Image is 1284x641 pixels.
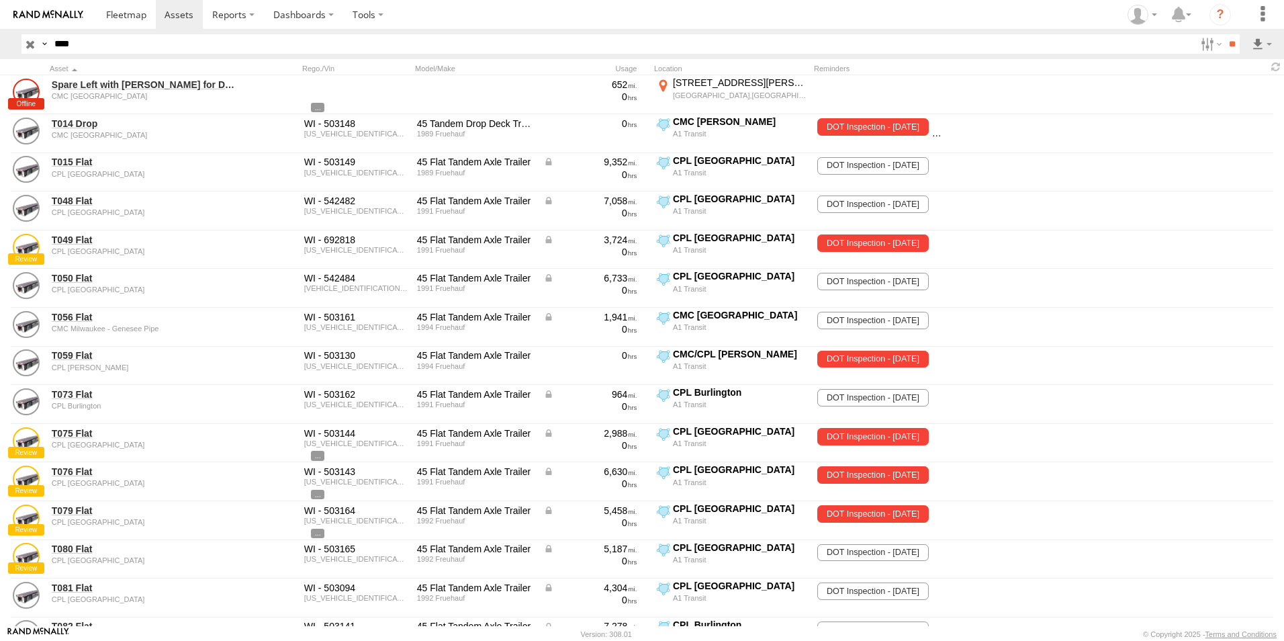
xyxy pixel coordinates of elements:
img: rand-logo.svg [13,10,83,19]
div: undefined [52,556,236,564]
div: undefined [52,325,236,333]
span: DOT Inspection - 08/31/2026 [817,157,928,175]
div: CPL [GEOGRAPHIC_DATA] [673,580,807,592]
div: undefined [52,92,236,100]
div: 0 [543,246,637,258]
div: 1991 Fruehauf [417,478,534,486]
div: 1H2P0452XRW075001 [304,362,408,370]
div: 45 Flat Tandem Axle Trailer [417,543,534,555]
div: CPL [GEOGRAPHIC_DATA] [673,542,807,554]
div: 2P04528LW02420200 [304,284,408,292]
span: DOT Inspection - 05/31/2026 [817,544,928,562]
div: CMC [GEOGRAPHIC_DATA] [673,309,807,321]
a: View Asset Details [13,195,40,222]
a: T048 Flat [52,195,236,207]
div: 45 Flat Tandem Axle Trailer [417,311,534,323]
span: DOT Inspection - 05/31/2026 [817,389,928,407]
label: Click to View Current Location [654,464,809,500]
a: T081 Flat [52,582,236,594]
div: CPL Burlington [673,619,807,631]
span: Refresh [1268,60,1284,73]
div: Click to Sort [50,64,238,73]
div: WI - 503162 [304,388,408,400]
div: undefined [52,286,236,294]
div: CPL [GEOGRAPHIC_DATA] [673,425,807,437]
div: Data from Vehicle CANbus [543,466,637,478]
label: Click to View Current Location [654,503,809,539]
div: undefined [52,595,236,603]
a: View Asset Details [13,118,40,144]
div: A1 Transit [673,168,807,177]
div: 1H5P04526KM048303 [304,130,408,138]
div: A1 Transit [673,245,807,255]
label: Click to View Current Location [654,232,809,268]
div: 0 [543,555,637,567]
div: 1992 Fruehauf [417,517,534,525]
div: 1991 Fruehauf [417,207,534,215]
div: A1 Transit [673,593,807,603]
div: Data from Vehicle CANbus [543,543,637,555]
div: 1H5P04525KM041102 [304,169,408,177]
div: 1H2P04521MW003404 [304,246,408,254]
div: 1H2P0452XMW053802 [304,400,408,409]
a: View Asset Details [13,505,40,531]
a: T014 Drop [52,118,236,130]
label: Export results as... [1250,34,1273,54]
div: 45 Flat Tandem Axle Trailer [417,427,534,439]
div: WI - 503148 [304,118,408,130]
div: 0 [543,439,637,452]
a: T075 Flat [52,427,236,439]
div: 0 [543,400,637,413]
div: A1 Transit [673,284,807,294]
div: Location [654,64,809,73]
a: T049 Flat [52,234,236,246]
div: [GEOGRAPHIC_DATA],[GEOGRAPHIC_DATA] [673,91,807,100]
label: Click to View Current Location [654,348,809,384]
div: [STREET_ADDRESS][PERSON_NAME] [673,77,807,89]
div: CMC [PERSON_NAME] [673,116,807,128]
div: 1H2P04525NW026203 [304,594,408,602]
div: WI - 542484 [304,272,408,284]
span: DOT Inspection - 06/01/2025 [932,118,1043,136]
div: undefined [52,479,236,487]
div: 45 Flat Tandem Axle Trailer [417,195,534,207]
div: WI - 503149 [304,156,408,168]
div: 1994 Fruehauf [417,323,534,331]
div: A1 Transit [673,516,807,525]
label: Click to View Current Location [654,77,809,113]
div: 0 [543,207,637,219]
div: CPL [GEOGRAPHIC_DATA] [673,464,807,476]
div: A1 Transit [673,555,807,564]
div: undefined [52,441,236,449]
span: DOT Inspection - 04/01/2025 [817,234,928,252]
div: Data from Vehicle CANbus [543,388,637,400]
div: 45 Flat Tandem Axle Trailer [417,234,534,246]
a: T059 Flat [52,349,236,361]
div: 1991 Fruehauf [417,439,534,447]
span: DOT Inspection - 02/28/2026 [817,273,928,290]
a: View Asset Details [13,79,40,105]
span: View Asset Details to show all tags [311,451,324,460]
span: View Asset Details to show all tags [311,529,324,538]
div: 45 Flat Tandem Axle Trailer [417,156,534,168]
div: WI - 542482 [304,195,408,207]
span: DOT Inspection - 11/30/2025 [817,312,928,329]
label: Click to View Current Location [654,270,809,306]
div: 45 Tandem Drop Deck Trailer [417,118,534,130]
div: WI - 503143 [304,466,408,478]
a: T082 Flat [52,620,236,632]
label: Click to View Current Location [654,193,809,229]
div: Usage [541,64,649,73]
div: WI - 503094 [304,582,408,594]
a: View Asset Details [13,272,40,299]
div: 0 [543,517,637,529]
div: 0 [543,91,637,103]
div: undefined [52,518,236,526]
span: DOT Inspection - 04/01/2025 [817,466,928,484]
label: Click to View Current Location [654,542,809,578]
div: 0 [543,349,637,361]
a: Spare Left with [PERSON_NAME] for Drop Deck [52,79,236,91]
div: WI - 503144 [304,427,408,439]
div: 1H2P04521RW075002 [304,323,408,331]
div: 1H2P04523MW053804 [304,439,408,447]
